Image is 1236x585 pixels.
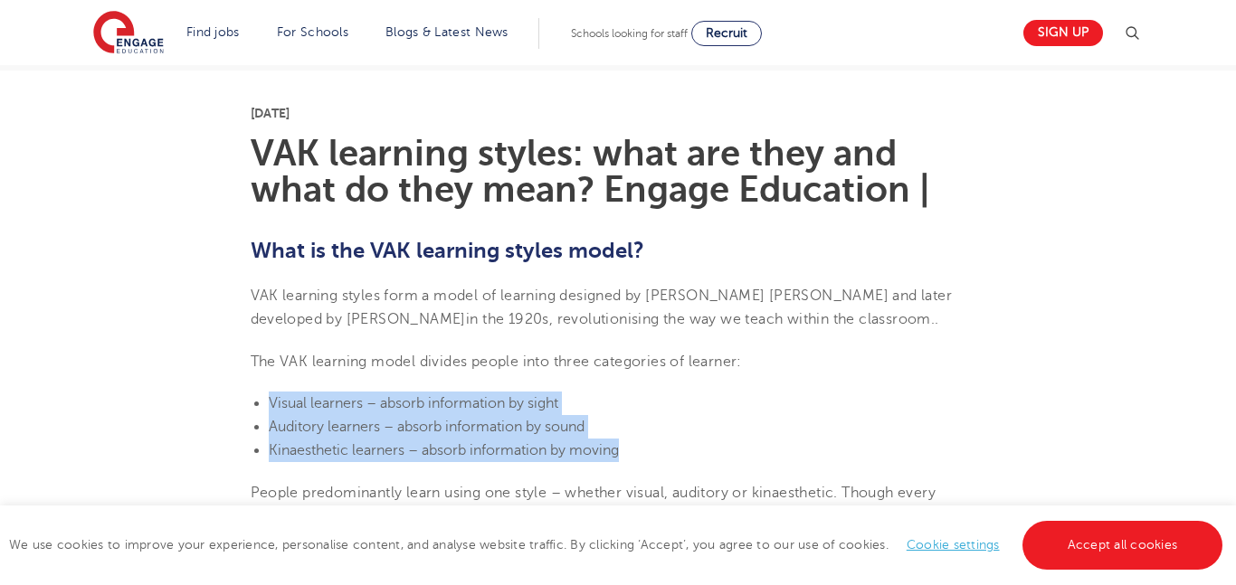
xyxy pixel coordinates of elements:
[1022,521,1223,570] a: Accept all cookies
[251,238,644,263] b: What is the VAK learning styles model?
[706,26,747,40] span: Recruit
[251,136,986,208] h1: VAK learning styles: what are they and what do they mean? Engage Education |
[269,442,619,458] span: Kinaesthetic learners – absorb information by moving
[269,419,585,435] span: Auditory learners – absorb information by sound
[251,288,953,327] span: VAK learning styles form a model of learning designed by [PERSON_NAME] [PERSON_NAME] and later de...
[269,395,558,411] span: Visual learners – absorb information by sight
[93,11,164,56] img: Engage Education
[9,538,1227,552] span: We use cookies to improve your experience, personalise content, and analyse website traffic. By c...
[907,538,1000,552] a: Cookie settings
[251,485,960,549] span: People predominantly learn using one style – whether visual, auditory or kinaesthetic. Though eve...
[571,27,688,40] span: Schools looking for staff
[251,107,986,119] p: [DATE]
[466,311,935,327] span: in the 1920s, revolutionising the way we teach within the classroom.
[1023,20,1103,46] a: Sign up
[186,25,240,39] a: Find jobs
[277,25,348,39] a: For Schools
[691,21,762,46] a: Recruit
[251,354,742,370] span: The VAK learning model divides people into three categories of learner:
[385,25,509,39] a: Blogs & Latest News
